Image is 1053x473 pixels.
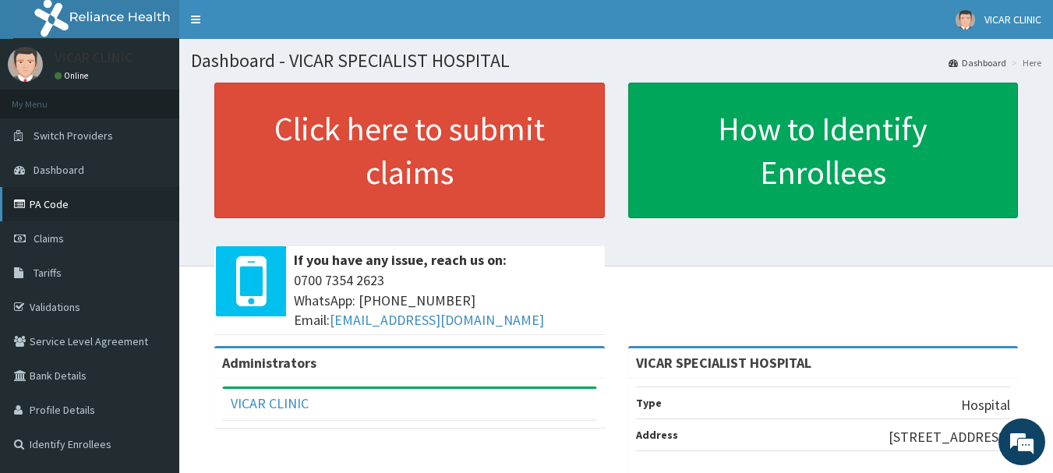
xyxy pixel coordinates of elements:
p: VICAR CLINIC [55,51,133,65]
p: [STREET_ADDRESS] [889,427,1010,447]
img: User Image [956,10,975,30]
li: Here [1008,56,1041,69]
span: Tariffs [34,266,62,280]
span: Dashboard [34,163,84,177]
a: Dashboard [949,56,1006,69]
a: [EMAIL_ADDRESS][DOMAIN_NAME] [330,311,544,329]
img: User Image [8,47,43,82]
h1: Dashboard - VICAR SPECIALIST HOSPITAL [191,51,1041,71]
a: VICAR CLINIC [231,394,309,412]
span: Switch Providers [34,129,113,143]
b: Type [636,396,662,410]
b: Address [636,428,678,442]
a: Click here to submit claims [214,83,605,218]
span: VICAR CLINIC [984,12,1041,26]
span: 0700 7354 2623 WhatsApp: [PHONE_NUMBER] Email: [294,270,597,330]
strong: VICAR SPECIALIST HOSPITAL [636,354,811,372]
a: How to Identify Enrollees [628,83,1019,218]
b: Administrators [222,354,316,372]
p: Hospital [961,395,1010,415]
a: Online [55,70,92,81]
span: Claims [34,231,64,245]
b: If you have any issue, reach us on: [294,251,507,269]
